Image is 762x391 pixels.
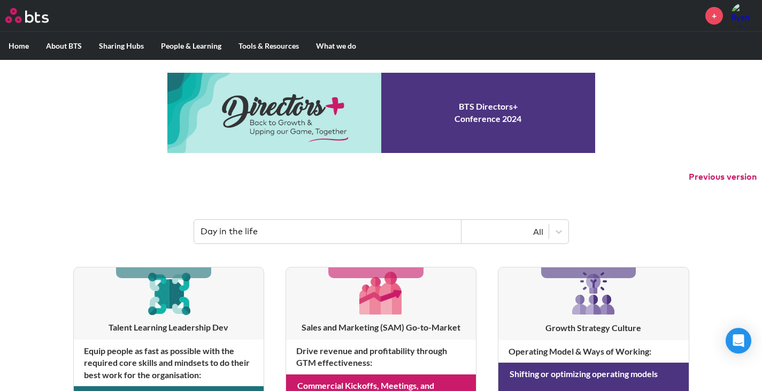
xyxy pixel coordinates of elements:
[5,8,68,23] a: Go home
[705,7,723,25] a: +
[74,321,264,333] h3: Talent Learning Leadership Dev
[568,267,619,319] img: [object Object]
[356,267,406,318] img: [object Object]
[731,3,757,28] img: Ryan Stiles
[143,267,194,318] img: [object Object]
[90,32,152,60] label: Sharing Hubs
[726,328,751,354] div: Open Intercom Messenger
[74,340,264,386] h4: Equip people as fast as possible with the required core skills and mindsets to do their best work...
[230,32,307,60] label: Tools & Resources
[307,32,365,60] label: What we do
[467,226,543,237] div: All
[194,220,461,243] input: Find contents, pages and demos...
[286,321,476,333] h3: Sales and Marketing (SAM) Go-to-Market
[689,171,757,183] button: Previous version
[498,340,688,363] h4: Operating Model & Ways of Working :
[37,32,90,60] label: About BTS
[152,32,230,60] label: People & Learning
[731,3,757,28] a: Profile
[5,8,49,23] img: BTS Logo
[286,340,476,374] h4: Drive revenue and profitability through GTM effectiveness :
[167,73,595,153] a: Conference 2024
[498,322,688,334] h3: Growth Strategy Culture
